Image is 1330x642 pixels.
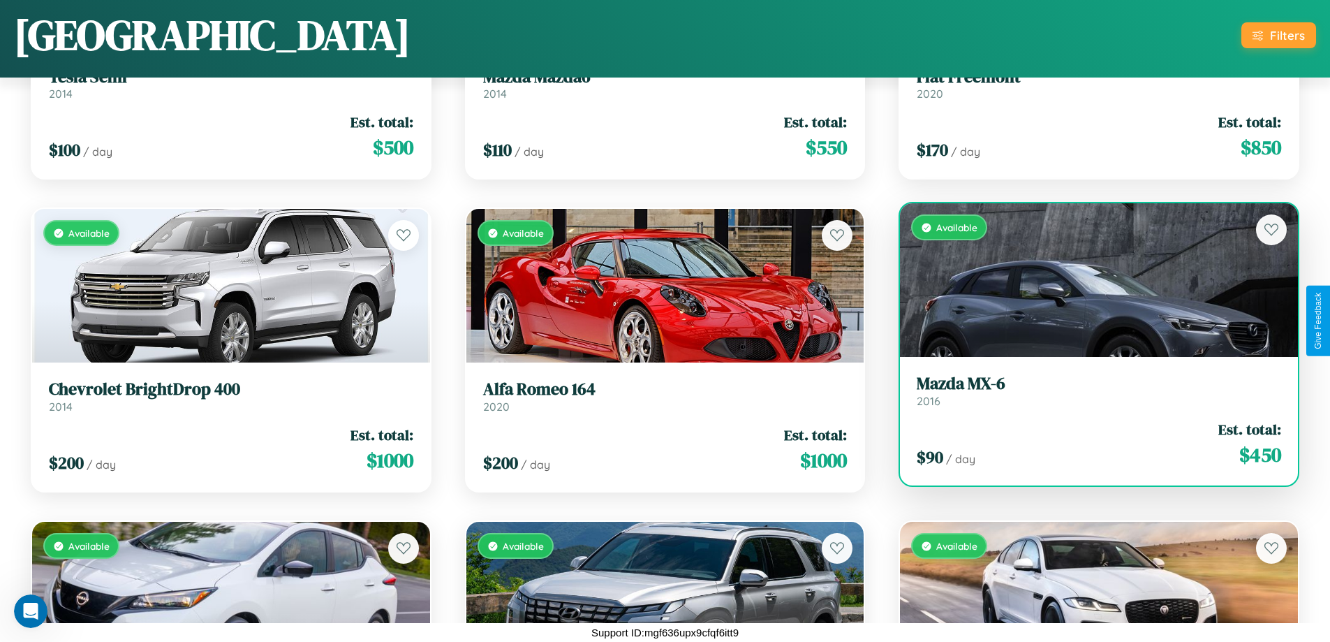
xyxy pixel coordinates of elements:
[917,374,1281,394] h3: Mazda MX-6
[503,227,544,239] span: Available
[49,451,84,474] span: $ 200
[14,594,47,628] iframe: Intercom live chat
[68,540,110,552] span: Available
[503,540,544,552] span: Available
[350,425,413,445] span: Est. total:
[1241,133,1281,161] span: $ 850
[49,400,73,414] span: 2014
[1270,28,1305,43] div: Filters
[350,112,413,132] span: Est. total:
[917,138,948,161] span: $ 170
[367,446,413,474] span: $ 1000
[946,452,975,466] span: / day
[936,221,977,233] span: Available
[68,227,110,239] span: Available
[49,379,413,400] h3: Chevrolet BrightDrop 400
[917,394,940,408] span: 2016
[483,67,848,101] a: Mazda Mazda62014
[917,446,943,469] span: $ 90
[83,145,112,159] span: / day
[936,540,977,552] span: Available
[800,446,847,474] span: $ 1000
[1241,22,1316,48] button: Filters
[1218,112,1281,132] span: Est. total:
[951,145,980,159] span: / day
[917,374,1281,408] a: Mazda MX-62016
[917,67,1281,101] a: Fiat Freemont2020
[483,87,507,101] span: 2014
[1313,293,1323,349] div: Give Feedback
[483,138,512,161] span: $ 110
[49,379,413,414] a: Chevrolet BrightDrop 4002014
[806,133,847,161] span: $ 550
[591,623,739,642] p: Support ID: mgf636upx9cfqf6itt9
[515,145,544,159] span: / day
[49,87,73,101] span: 2014
[917,87,943,101] span: 2020
[49,67,413,101] a: Tesla Semi2014
[1239,441,1281,469] span: $ 450
[49,138,80,161] span: $ 100
[784,425,847,445] span: Est. total:
[14,6,411,64] h1: [GEOGRAPHIC_DATA]
[784,112,847,132] span: Est. total:
[521,458,550,472] span: / day
[373,133,413,161] span: $ 500
[87,458,116,472] span: / day
[483,400,510,414] span: 2020
[1218,419,1281,439] span: Est. total:
[483,379,848,400] h3: Alfa Romeo 164
[483,451,518,474] span: $ 200
[483,379,848,414] a: Alfa Romeo 1642020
